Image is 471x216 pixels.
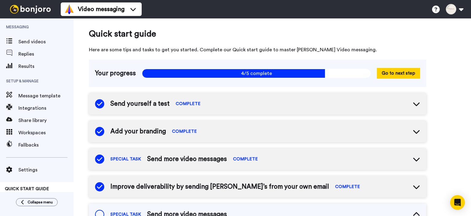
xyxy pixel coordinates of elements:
span: Add your branding [110,127,166,136]
span: Send more video messages [147,155,227,164]
span: Send videos [18,38,74,45]
button: Collapse menu [16,198,58,206]
span: Here are some tips and tasks to get you started. Complete our Quick start guide to master [PERSON... [89,46,426,53]
img: bj-logo-header-white.svg [7,5,53,14]
span: 4/5 complete [142,69,371,78]
span: Workspaces [18,129,74,136]
span: Quick start guide [89,28,426,40]
span: Send yourself a test [110,99,170,108]
span: Fallbacks [18,141,74,149]
span: Replies [18,50,74,58]
span: COMPLETE [172,128,197,135]
span: QUICK START GUIDE [5,187,49,191]
span: COMPLETE [176,101,201,107]
span: SPECIAL TASK [110,156,141,162]
span: Video messaging [78,5,124,14]
img: vm-color.svg [64,4,74,14]
span: Improve deliverability by sending [PERSON_NAME]’s from your own email [110,182,329,191]
div: Open Intercom Messenger [450,195,465,210]
span: COMPLETE [335,184,360,190]
span: Settings [18,166,74,174]
span: Share library [18,117,74,124]
span: Collapse menu [28,200,53,205]
span: Message template [18,92,74,100]
span: COMPLETE [233,156,258,162]
span: Results [18,63,74,70]
span: Your progress [95,69,136,78]
span: Integrations [18,104,74,112]
button: Go to next step [377,68,420,79]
